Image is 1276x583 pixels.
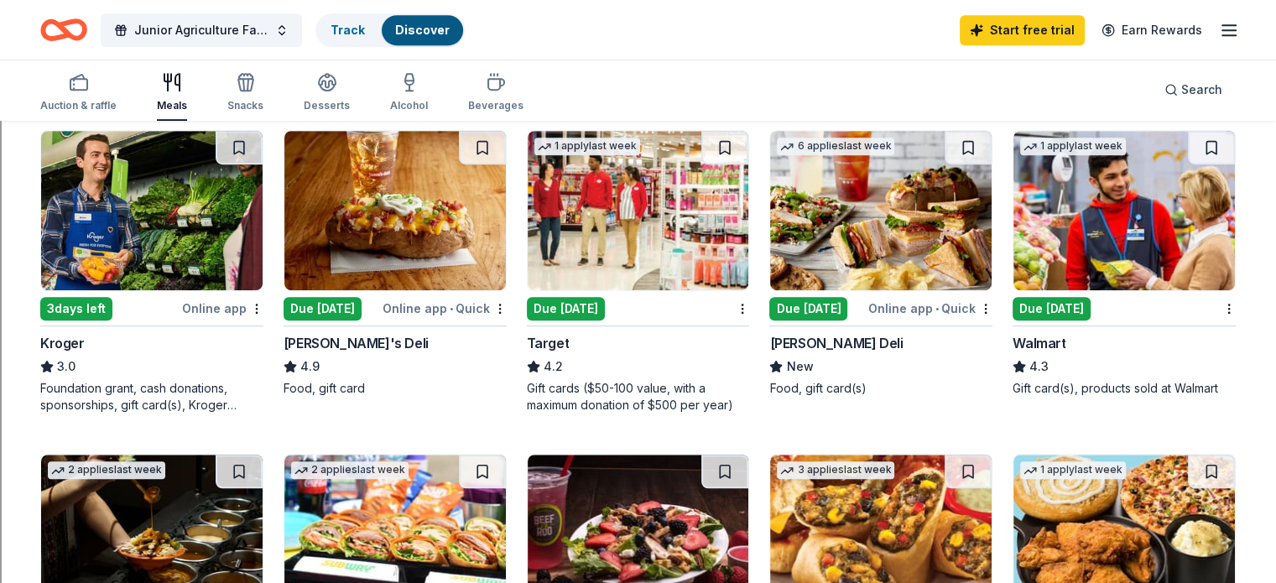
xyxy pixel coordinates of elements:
[40,10,87,49] a: Home
[7,311,1269,326] div: Visual Art
[7,555,1269,570] div: JOURNAL
[101,13,302,47] button: Junior Agriculture Fall Chili Supper and Auction
[304,65,350,121] button: Desserts
[7,55,1269,70] div: Sort New > Old
[7,221,1269,236] div: Add Outline Template
[7,251,1269,266] div: Journal
[315,13,465,47] button: TrackDiscover
[134,20,268,40] span: Junior Agriculture Fall Chili Supper and Auction
[40,65,117,121] button: Auction & raffle
[7,465,1269,480] div: CANCEL
[227,65,263,121] button: Snacks
[7,281,1269,296] div: Newspaper
[7,85,1269,100] div: Delete
[157,99,187,112] div: Meals
[7,296,1269,311] div: Television/Radio
[7,39,1269,55] div: Sort A > Z
[7,160,1269,175] div: Delete
[157,65,187,121] button: Meals
[7,236,1269,251] div: Search for Source
[7,326,1269,341] div: TODO: put dlg title
[390,99,428,112] div: Alcohol
[227,99,263,112] div: Snacks
[7,359,1269,374] div: CANCEL
[7,115,1269,130] div: Sign out
[40,99,117,112] div: Auction & raffle
[7,419,1269,435] div: DELETE
[7,266,1269,281] div: Magazine
[7,540,1269,555] div: WEBSITE
[960,15,1085,45] a: Start free trial
[1151,73,1236,107] button: Search
[7,404,1269,419] div: SAVE AND GO HOME
[1181,80,1222,100] span: Search
[468,65,523,121] button: Beverages
[7,435,1269,450] div: Move to ...
[7,22,155,39] input: Search outlines
[468,99,523,112] div: Beverages
[7,190,1269,206] div: Download
[7,100,1269,115] div: Options
[7,450,1269,465] div: Home
[1091,15,1212,45] a: Earn Rewards
[7,70,1269,85] div: Move To ...
[390,65,428,121] button: Alcohol
[331,23,365,37] a: Track
[304,99,350,112] div: Desserts
[7,510,1269,525] div: SAVE
[7,206,1269,221] div: Print
[7,7,351,22] div: Home
[395,23,450,37] a: Discover
[7,374,1269,389] div: ???
[7,130,1269,145] div: Rename
[7,495,1269,510] div: New source
[7,480,1269,495] div: MOVE
[7,389,1269,404] div: This outline has no content. Would you like to delete it?
[7,525,1269,540] div: BOOK
[7,145,1269,160] div: Move To ...
[7,175,1269,190] div: Rename Outline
